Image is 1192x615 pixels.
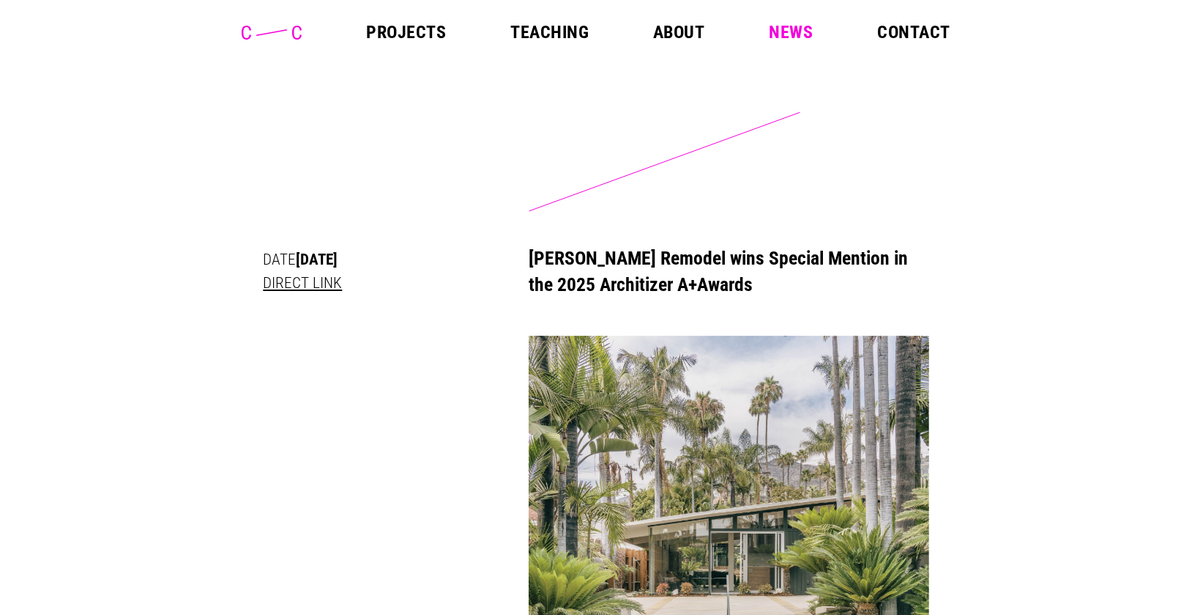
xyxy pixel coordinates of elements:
[529,247,908,295] a: [PERSON_NAME] Remodel wins Special Mention in the 2025 Architizer A+Awards
[366,23,446,41] a: Projects
[653,23,704,41] a: About
[510,23,589,41] a: Teaching
[769,23,813,41] a: News
[366,23,950,41] nav: Main Menu
[296,250,338,268] span: [DATE]
[263,273,342,292] a: Direct Link
[877,23,950,41] a: Contact
[263,250,296,268] span: Date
